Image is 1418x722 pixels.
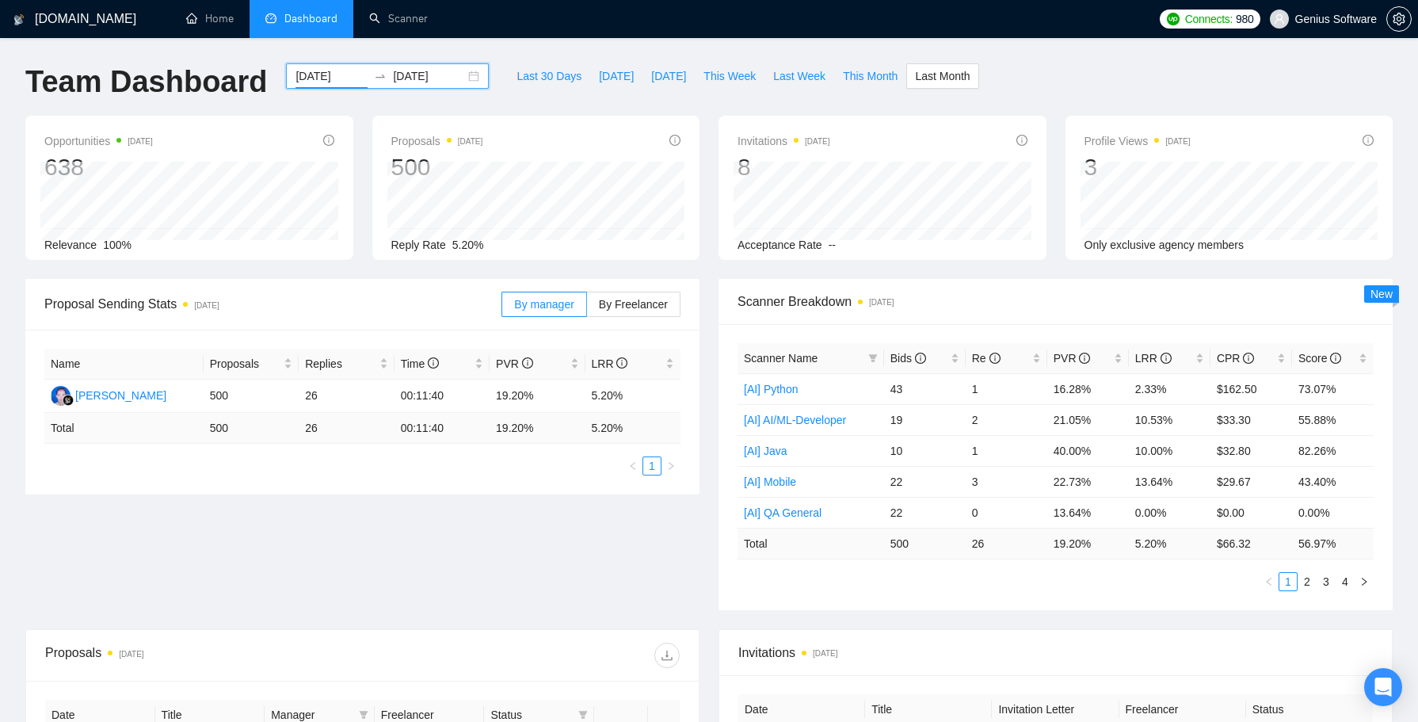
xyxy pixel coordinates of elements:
button: left [1260,572,1279,591]
span: info-circle [428,357,439,369]
span: Invitations [738,643,1373,663]
td: 500 [204,413,299,444]
td: Total [44,413,204,444]
button: right [1355,572,1374,591]
time: [DATE] [458,137,482,146]
td: $ 66.32 [1210,528,1292,559]
td: 82.26% [1292,435,1374,466]
div: 638 [44,152,153,182]
span: 100% [103,239,132,251]
span: info-circle [1016,135,1027,146]
td: 5.20 % [1129,528,1210,559]
td: 19.20% [490,380,585,413]
span: info-circle [616,357,627,369]
span: 980 [1236,10,1253,28]
span: info-circle [1079,353,1090,364]
td: 500 [204,380,299,413]
li: 3 [1317,572,1336,591]
th: Name [44,349,204,380]
td: $32.80 [1210,435,1292,466]
span: New [1370,288,1393,300]
td: $162.50 [1210,373,1292,404]
span: left [628,461,638,471]
td: 2 [966,404,1047,435]
a: [AI] AI/ML-Developer [744,414,846,426]
span: By manager [514,298,574,311]
img: upwork-logo.png [1167,13,1180,25]
time: [DATE] [1165,137,1190,146]
span: By Freelancer [599,298,668,311]
time: [DATE] [869,298,894,307]
td: 26 [299,413,394,444]
span: info-circle [1363,135,1374,146]
time: [DATE] [813,649,837,658]
span: Proposals [210,355,280,372]
td: 56.97 % [1292,528,1374,559]
td: $33.30 [1210,404,1292,435]
td: 16.28% [1047,373,1129,404]
span: Invitations [738,132,830,151]
span: Connects: [1185,10,1233,28]
li: 2 [1298,572,1317,591]
span: Last Week [773,67,825,85]
span: Score [1298,352,1341,365]
td: $29.67 [1210,466,1292,497]
div: [PERSON_NAME] [75,387,166,404]
button: right [661,457,680,476]
span: filter [868,353,878,363]
td: 0 [966,497,1047,528]
td: 10.53% [1129,404,1210,435]
span: Opportunities [44,132,153,151]
td: 0.00% [1129,497,1210,528]
td: Total [738,528,884,559]
td: 43 [884,373,966,404]
span: [DATE] [599,67,634,85]
h1: Team Dashboard [25,63,267,101]
button: Last Week [764,63,834,89]
a: setting [1386,13,1412,25]
td: 19.20 % [1047,528,1129,559]
span: Last Month [915,67,970,85]
button: This Month [834,63,906,89]
span: setting [1387,13,1411,25]
td: 40.00% [1047,435,1129,466]
button: [DATE] [590,63,642,89]
td: 22.73% [1047,466,1129,497]
span: PVR [1054,352,1091,365]
span: LRR [592,357,628,370]
td: 0.00% [1292,497,1374,528]
div: Proposals [45,643,363,668]
span: Replies [305,355,375,372]
span: info-circle [989,353,1001,364]
td: 22 [884,466,966,497]
td: 00:11:40 [395,380,490,413]
div: 8 [738,152,830,182]
td: 73.07% [1292,373,1374,404]
img: logo [13,7,25,32]
button: setting [1386,6,1412,32]
td: 5.20% [585,380,681,413]
td: 1 [966,435,1047,466]
span: info-circle [1161,353,1172,364]
a: homeHome [186,12,234,25]
a: 1 [643,457,661,475]
span: PVR [496,357,533,370]
td: 500 [884,528,966,559]
span: right [666,461,676,471]
span: filter [578,710,588,720]
input: Start date [295,67,368,85]
td: 43.40% [1292,466,1374,497]
span: info-circle [915,353,926,364]
time: [DATE] [119,650,143,659]
td: 2.33% [1129,373,1210,404]
div: 3 [1084,152,1191,182]
a: [AI] Java [744,445,787,457]
button: Last Month [906,63,978,89]
span: Relevance [44,239,97,251]
span: info-circle [522,357,533,369]
span: Scanner Name [744,352,818,365]
span: 5.20% [452,239,484,251]
a: AA[PERSON_NAME] [51,388,166,401]
span: Profile Views [1084,132,1191,151]
td: $0.00 [1210,497,1292,528]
